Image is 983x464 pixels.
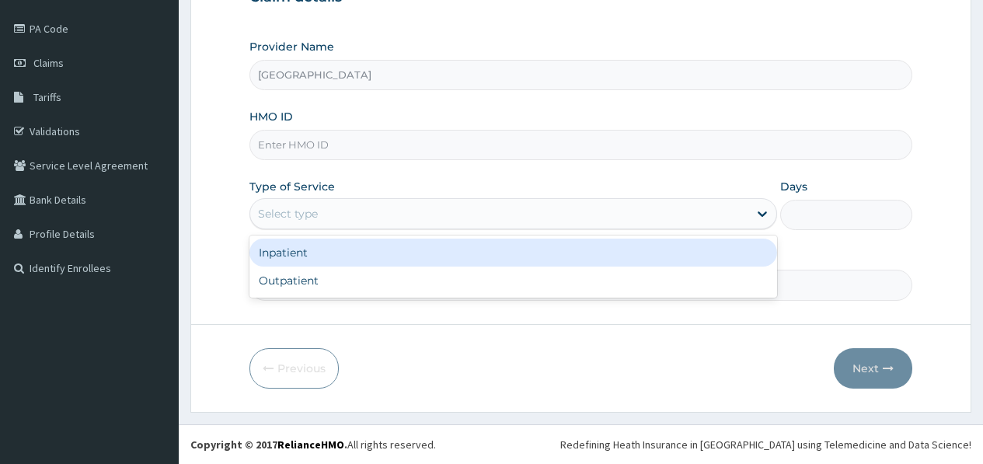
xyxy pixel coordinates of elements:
[249,39,334,54] label: Provider Name
[249,130,912,160] input: Enter HMO ID
[560,437,971,452] div: Redefining Heath Insurance in [GEOGRAPHIC_DATA] using Telemedicine and Data Science!
[277,438,344,452] a: RelianceHMO
[33,56,64,70] span: Claims
[179,424,983,464] footer: All rights reserved.
[249,267,777,295] div: Outpatient
[33,90,61,104] span: Tariffs
[834,348,912,389] button: Next
[249,348,339,389] button: Previous
[249,179,335,194] label: Type of Service
[249,109,293,124] label: HMO ID
[258,206,318,222] div: Select type
[249,239,777,267] div: Inpatient
[780,179,807,194] label: Days
[190,438,347,452] strong: Copyright © 2017 .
